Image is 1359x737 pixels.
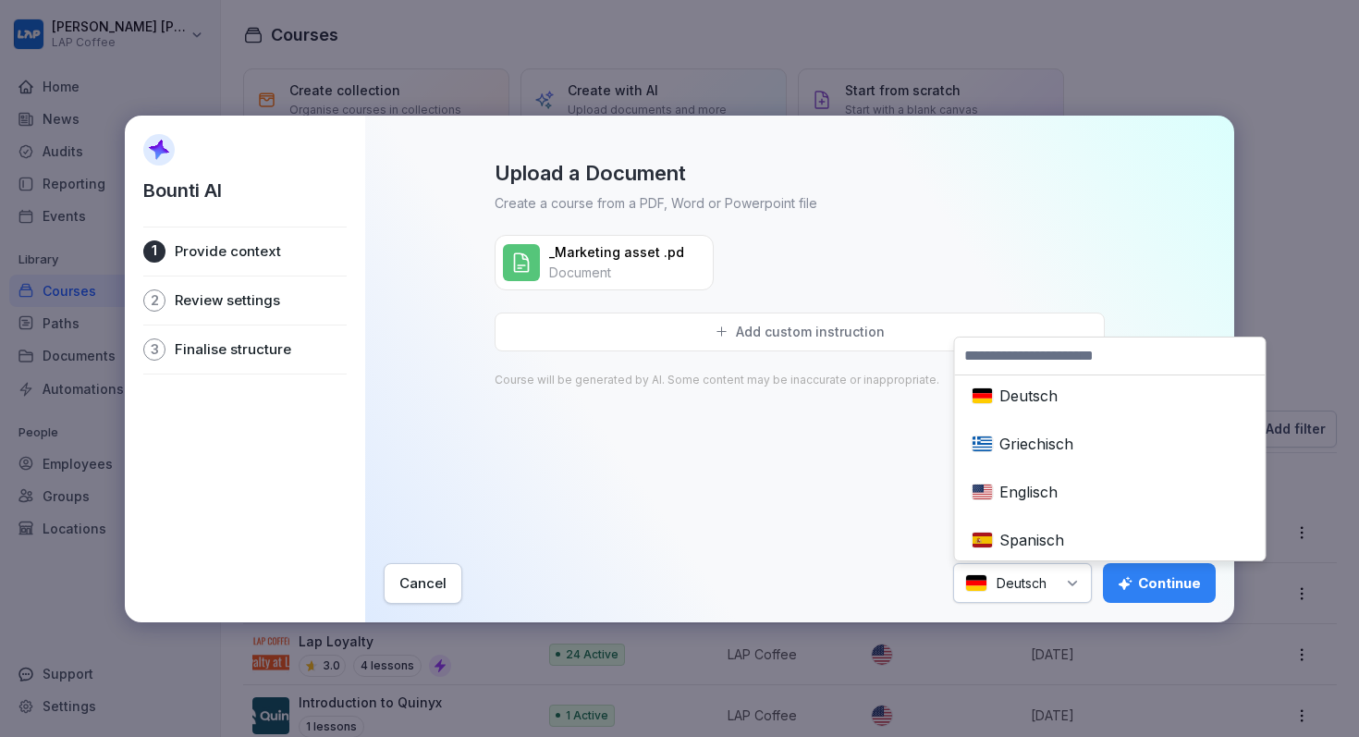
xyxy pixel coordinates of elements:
img: us.svg [972,484,994,501]
img: gr.svg [972,436,994,453]
div: Deutsch [953,563,1092,603]
button: Continue [1103,563,1216,603]
p: Create a course from a PDF, Word or Powerpoint file [495,193,817,213]
button: Cancel [384,563,462,604]
p: Document [549,264,611,282]
p: Review settings [175,291,280,310]
p: _Marketing asset .pdf [549,243,683,262]
img: es.svg [972,532,994,549]
p: Finalise structure [175,340,291,359]
p: Course will be generated by AI. Some content may be inaccurate or inappropriate. [495,374,939,387]
div: Cancel [399,573,447,594]
div: 3 [143,338,165,361]
div: Spanisch [964,520,1256,560]
div: Continue [1118,573,1201,594]
p: Upload a Document [495,160,686,186]
img: de.svg [965,574,987,592]
img: de.svg [972,387,994,405]
div: Griechisch [964,424,1256,464]
p: Add custom instruction [736,324,885,340]
div: 1 [143,240,165,263]
div: Deutsch [964,375,1256,416]
div: 2 [143,289,165,312]
p: Provide context [175,242,281,261]
p: Bounti AI [143,177,222,204]
div: Englisch [964,472,1256,512]
img: AI Sparkle [143,134,175,166]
